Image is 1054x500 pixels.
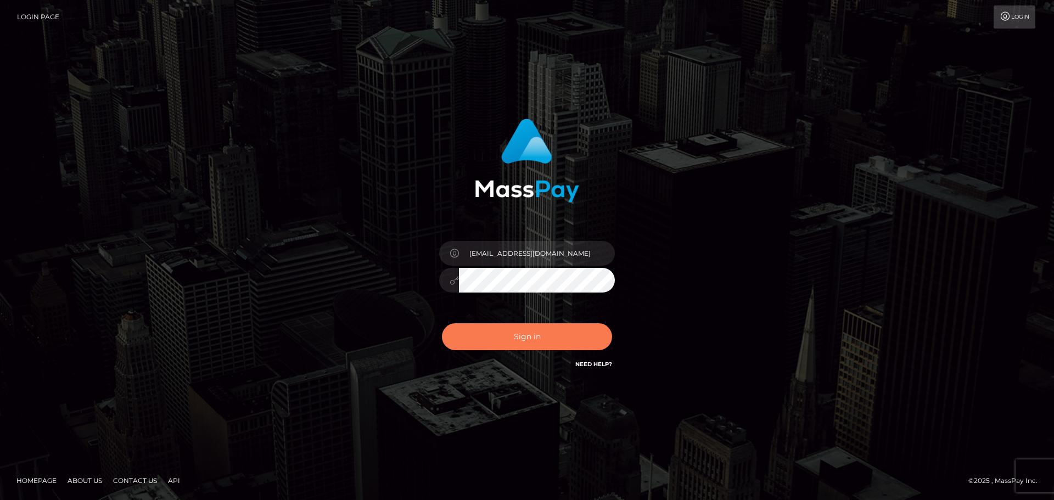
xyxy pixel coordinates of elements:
input: Username... [459,241,615,266]
a: About Us [63,472,106,489]
div: © 2025 , MassPay Inc. [968,475,1046,487]
a: API [164,472,184,489]
a: Login Page [17,5,59,29]
a: Homepage [12,472,61,489]
a: Login [994,5,1035,29]
a: Contact Us [109,472,161,489]
button: Sign in [442,323,612,350]
img: MassPay Login [475,119,579,203]
a: Need Help? [575,361,612,368]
